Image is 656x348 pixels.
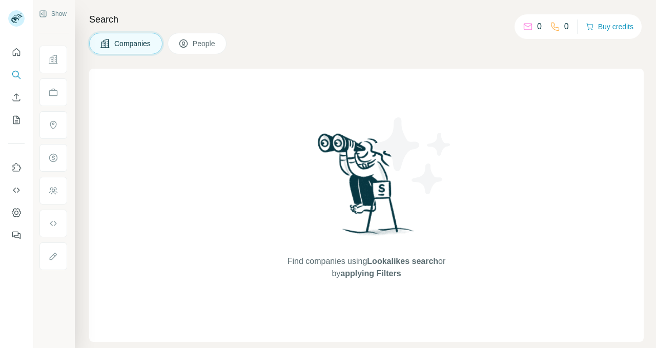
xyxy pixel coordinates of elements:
[89,12,644,27] h4: Search
[313,131,420,245] img: Surfe Illustration - Woman searching with binoculars
[366,110,459,202] img: Surfe Illustration - Stars
[32,6,74,22] button: Show
[284,255,448,280] span: Find companies using or by
[586,19,633,34] button: Buy credits
[8,226,25,244] button: Feedback
[367,257,438,265] span: Lookalikes search
[8,181,25,199] button: Use Surfe API
[114,38,152,49] span: Companies
[8,203,25,222] button: Dashboard
[8,158,25,177] button: Use Surfe on LinkedIn
[8,43,25,62] button: Quick start
[8,111,25,129] button: My lists
[537,21,542,33] p: 0
[340,269,401,278] span: applying Filters
[193,38,216,49] span: People
[8,88,25,107] button: Enrich CSV
[8,66,25,84] button: Search
[564,21,569,33] p: 0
